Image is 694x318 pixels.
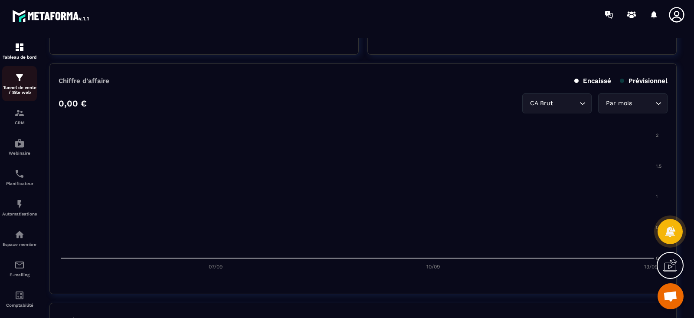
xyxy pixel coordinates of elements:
a: formationformationCRM [2,101,37,132]
img: automations [14,229,25,240]
a: schedulerschedulerPlanificateur [2,162,37,192]
p: Encaissé [574,77,611,85]
a: formationformationTunnel de vente / Site web [2,66,37,101]
p: Chiffre d’affaire [59,77,109,85]
p: Tunnel de vente / Site web [2,85,37,95]
tspan: 0.5 [656,225,663,230]
img: formation [14,42,25,53]
a: automationsautomationsWebinaire [2,132,37,162]
img: scheduler [14,169,25,179]
p: CRM [2,120,37,125]
tspan: 1.5 [656,163,661,169]
input: Search for option [555,99,577,108]
a: emailemailE-mailing [2,253,37,284]
a: automationsautomationsEspace membre [2,223,37,253]
a: accountantaccountantComptabilité [2,284,37,314]
p: Tableau de bord [2,55,37,60]
p: Automatisations [2,212,37,216]
img: accountant [14,290,25,301]
tspan: 2 [656,132,658,138]
img: formation [14,73,25,83]
p: Webinaire [2,151,37,156]
tspan: 1 [656,194,658,199]
span: Par mois [604,99,634,108]
div: Search for option [598,93,668,113]
a: Ouvrir le chat [658,283,684,309]
p: 0,00 € [59,98,87,109]
p: Espace membre [2,242,37,247]
p: E-mailing [2,272,37,277]
img: logo [12,8,90,23]
img: automations [14,138,25,149]
a: formationformationTableau de bord [2,36,37,66]
a: automationsautomationsAutomatisations [2,192,37,223]
p: Planificateur [2,181,37,186]
span: CA Brut [528,99,555,108]
img: automations [14,199,25,209]
img: email [14,260,25,270]
tspan: 0 [656,255,659,261]
tspan: 13/09 [644,264,658,270]
div: Search for option [522,93,592,113]
p: Prévisionnel [620,77,668,85]
input: Search for option [634,99,653,108]
tspan: 07/09 [209,264,223,270]
img: formation [14,108,25,118]
p: Comptabilité [2,303,37,308]
tspan: 10/09 [426,264,440,270]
